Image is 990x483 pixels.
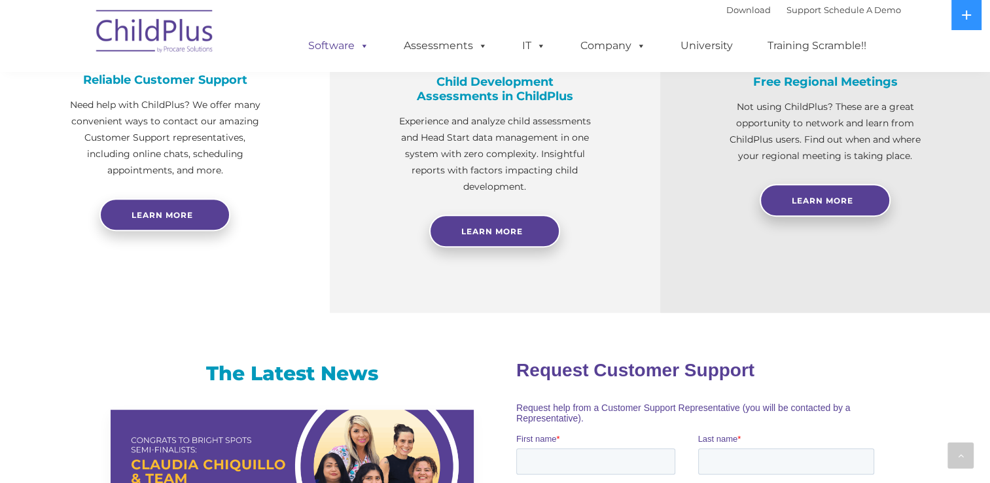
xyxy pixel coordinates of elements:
[429,215,560,247] a: Learn More
[395,113,594,195] p: Experience and analyze child assessments and Head Start data management in one system with zero c...
[132,210,193,220] span: Learn more
[295,33,382,59] a: Software
[395,75,594,103] h4: Child Development Assessments in ChildPlus
[65,73,264,87] h4: Reliable Customer Support
[391,33,501,59] a: Assessments
[726,75,925,89] h4: Free Regional Meetings
[182,140,238,150] span: Phone number
[824,5,901,15] a: Schedule A Demo
[461,226,523,236] span: Learn More
[787,5,821,15] a: Support
[90,1,221,66] img: ChildPlus by Procare Solutions
[65,97,264,179] p: Need help with ChildPlus? We offer many convenient ways to contact our amazing Customer Support r...
[182,86,222,96] span: Last name
[760,184,891,217] a: Learn More
[99,198,230,231] a: Learn more
[111,361,474,387] h3: The Latest News
[509,33,559,59] a: IT
[726,99,925,164] p: Not using ChildPlus? These are a great opportunity to network and learn from ChildPlus users. Fin...
[667,33,746,59] a: University
[726,5,771,15] a: Download
[792,196,853,206] span: Learn More
[726,5,901,15] font: |
[754,33,879,59] a: Training Scramble!!
[567,33,659,59] a: Company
